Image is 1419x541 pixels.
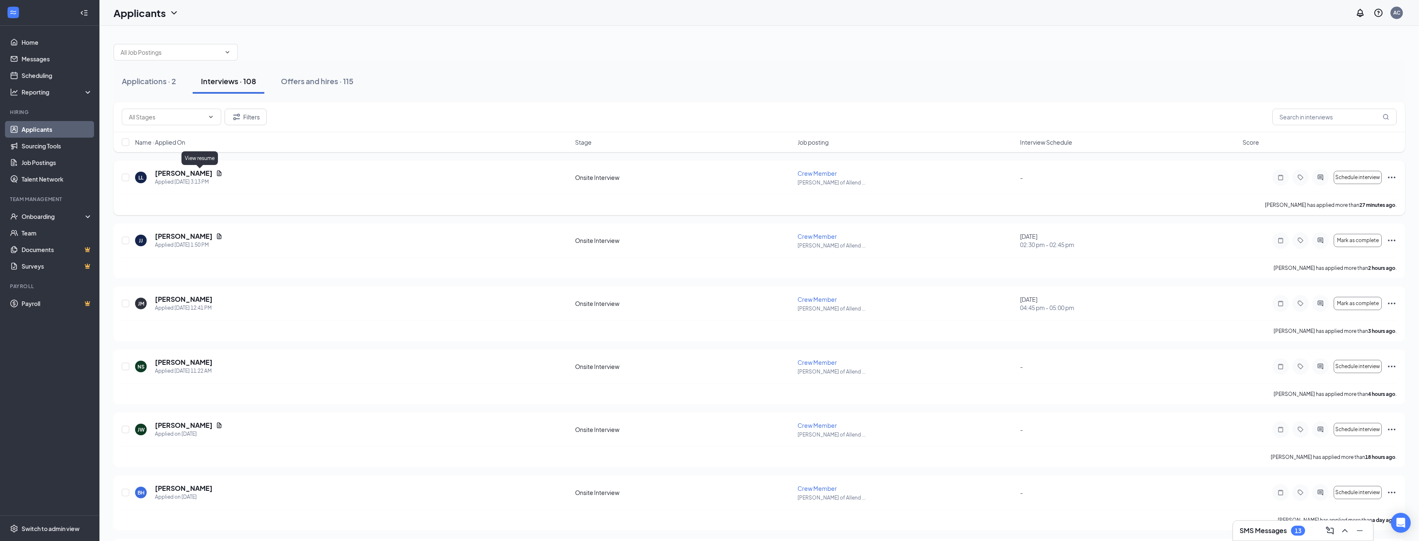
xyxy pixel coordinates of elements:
[181,151,218,165] div: View resume
[1368,328,1395,334] b: 3 hours ago
[1387,235,1397,245] svg: Ellipses
[1335,364,1380,369] span: Schedule interview
[1365,454,1395,460] b: 18 hours ago
[1315,426,1325,433] svg: ActiveChat
[798,422,837,429] span: Crew Member
[1296,237,1305,244] svg: Tag
[1355,526,1365,536] svg: Minimize
[1296,489,1305,496] svg: Tag
[798,368,1015,375] p: [PERSON_NAME] of Allend ...
[138,426,145,433] div: JW
[135,138,185,146] span: Name · Applied On
[1020,363,1023,370] span: -
[22,225,92,241] a: Team
[1315,300,1325,307] svg: ActiveChat
[80,9,88,17] svg: Collapse
[1353,524,1366,537] button: Minimize
[232,112,242,122] svg: Filter
[10,283,91,290] div: Payroll
[22,524,80,533] div: Switch to admin view
[155,295,213,304] h5: [PERSON_NAME]
[22,34,92,51] a: Home
[1335,427,1380,432] span: Schedule interview
[575,362,793,371] div: Onsite Interview
[22,88,93,96] div: Reporting
[1359,202,1395,208] b: 27 minutes ago
[155,484,213,493] h5: [PERSON_NAME]
[22,154,92,171] a: Job Postings
[22,138,92,154] a: Sourcing Tools
[1334,297,1382,310] button: Mark as complete
[122,76,176,86] div: Applications · 2
[1323,524,1337,537] button: ComposeMessage
[1355,8,1365,18] svg: Notifications
[1315,174,1325,181] svg: ActiveChat
[1337,238,1379,243] span: Mark as complete
[1020,489,1023,496] span: -
[138,489,145,496] div: BH
[155,421,213,430] h5: [PERSON_NAME]
[1272,109,1397,125] input: Search in interviews
[798,170,837,177] span: Crew Member
[1276,363,1286,370] svg: Note
[1240,526,1287,535] h3: SMS Messages
[575,488,793,497] div: Onsite Interview
[1276,426,1286,433] svg: Note
[1372,517,1395,523] b: a day ago
[575,138,592,146] span: Stage
[798,242,1015,249] p: [PERSON_NAME] of Allend ...
[1020,295,1238,312] div: [DATE]
[1334,171,1382,184] button: Schedule interview
[155,232,213,241] h5: [PERSON_NAME]
[155,169,213,178] h5: [PERSON_NAME]
[155,358,213,367] h5: [PERSON_NAME]
[1274,391,1397,398] p: [PERSON_NAME] has applied more than .
[155,304,213,312] div: Applied [DATE] 12:41 PM
[155,178,222,186] div: Applied [DATE] 3:13 PM
[1296,363,1305,370] svg: Tag
[1387,425,1397,434] svg: Ellipses
[1387,298,1397,308] svg: Ellipses
[1340,526,1350,536] svg: ChevronUp
[1315,489,1325,496] svg: ActiveChat
[1393,9,1400,16] div: AC
[114,6,166,20] h1: Applicants
[225,109,267,125] button: Filter Filters
[10,88,18,96] svg: Analysis
[1276,489,1286,496] svg: Note
[1383,114,1389,120] svg: MagnifyingGlass
[129,112,204,121] input: All Stages
[575,173,793,182] div: Onsite Interview
[1387,488,1397,497] svg: Ellipses
[1020,232,1238,249] div: [DATE]
[1265,201,1397,209] p: [PERSON_NAME] has applied more than .
[1335,175,1380,180] span: Schedule interview
[1334,423,1382,436] button: Schedule interview
[22,171,92,187] a: Talent Network
[22,241,92,258] a: DocumentsCrown
[1368,391,1395,397] b: 4 hours ago
[1020,240,1238,249] span: 02:30 pm - 02:45 pm
[281,76,353,86] div: Offers and hires · 115
[216,422,222,429] svg: Document
[22,67,92,84] a: Scheduling
[155,367,213,375] div: Applied [DATE] 11:22 AM
[10,109,91,116] div: Hiring
[169,8,179,18] svg: ChevronDown
[9,8,17,17] svg: WorkstreamLogo
[22,51,92,67] a: Messages
[1278,517,1397,524] p: [PERSON_NAME] has applied more than .
[121,48,221,57] input: All Job Postings
[138,363,145,370] div: NS
[798,296,837,303] span: Crew Member
[1391,513,1411,533] div: Open Intercom Messenger
[155,430,222,438] div: Applied on [DATE]
[575,236,793,245] div: Onsite Interview
[1334,234,1382,247] button: Mark as complete
[1296,300,1305,307] svg: Tag
[1274,328,1397,335] p: [PERSON_NAME] has applied more than .
[1325,526,1335,536] svg: ComposeMessage
[798,431,1015,438] p: [PERSON_NAME] of Allend ...
[798,233,837,240] span: Crew Member
[10,524,18,533] svg: Settings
